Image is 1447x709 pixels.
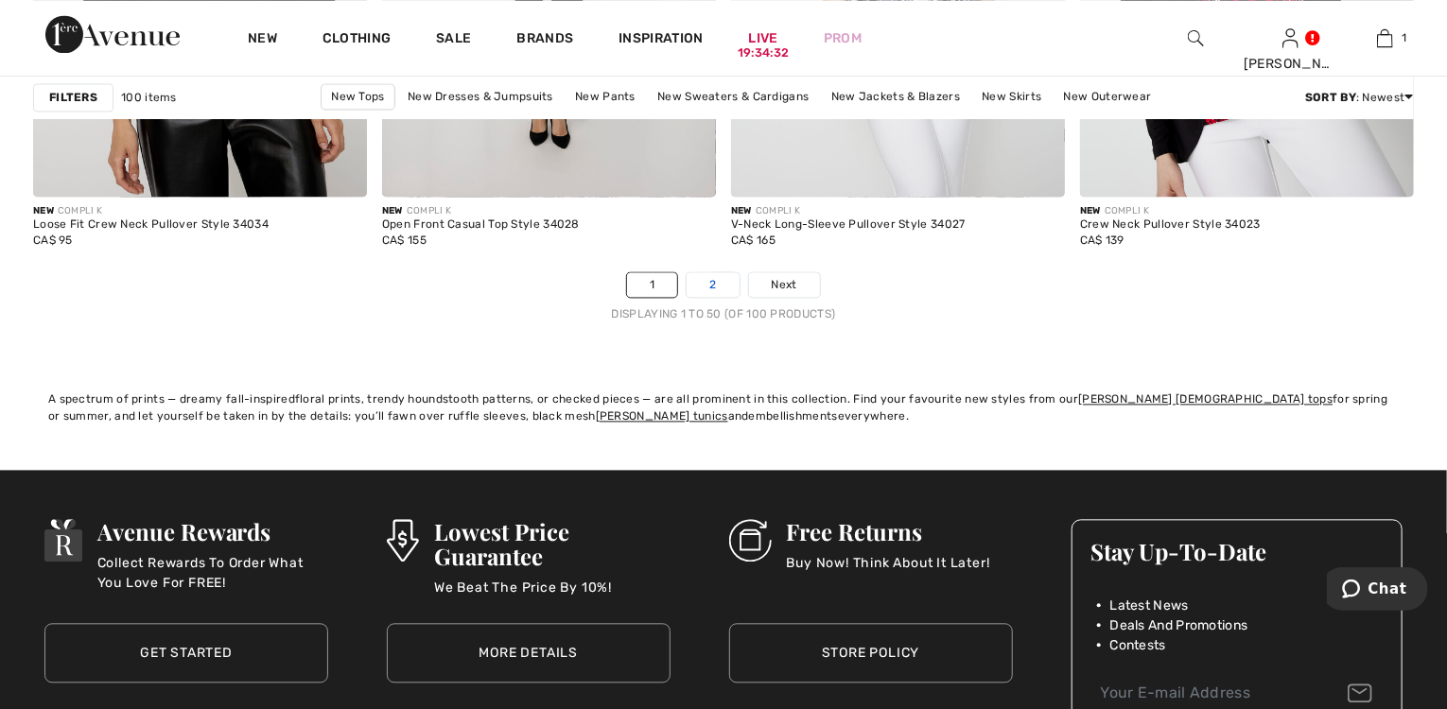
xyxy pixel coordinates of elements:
[33,218,269,232] div: Loose Fit Crew Neck Pullover Style 34034
[1244,54,1336,74] div: [PERSON_NAME]
[824,28,862,48] a: Prom
[1110,635,1166,655] span: Contests
[1305,91,1356,104] strong: Sort By
[97,519,328,544] h3: Avenue Rewards
[738,44,789,62] div: 19:34:32
[822,84,969,109] a: New Jackets & Blazers
[566,84,645,109] a: New Pants
[749,28,778,48] a: Live19:34:32
[1282,28,1299,46] a: Sign In
[44,519,82,562] img: Avenue Rewards
[97,553,328,591] p: Collect Rewards To Order What You Love For FREE!
[387,519,419,562] img: Lowest Price Guarantee
[382,204,580,218] div: COMPLI K
[731,233,776,247] span: CA$ 165
[729,623,1013,683] a: Store Policy
[648,84,818,109] a: New Sweaters & Cardigans
[787,519,990,544] h3: Free Returns
[1327,567,1428,614] iframe: Opens a widget where you can chat to one of our agents
[382,205,403,216] span: New
[434,519,671,568] h3: Lowest Price Guarantee
[44,623,328,683] a: Get Started
[248,30,277,50] a: New
[434,578,671,615] p: We Beat The Price By 10%!
[619,30,703,50] span: Inspiration
[1188,26,1204,49] img: search the website
[295,392,361,406] a: floral prints
[731,205,752,216] span: New
[382,218,580,232] div: Open Front Casual Top Style 34028
[1080,233,1124,247] span: CA$ 139
[33,205,54,216] span: New
[596,409,728,423] a: [PERSON_NAME] tunics
[33,204,269,218] div: COMPLI K
[33,233,73,247] span: CA$ 95
[121,89,177,106] span: 100 items
[1377,26,1393,49] img: My Bag
[33,271,1414,322] nav: Page navigation
[1110,596,1189,615] span: Latest News
[972,84,1051,109] a: New Skirts
[1080,205,1101,216] span: New
[1282,26,1299,49] img: My Info
[382,233,427,247] span: CA$ 155
[49,89,97,106] strong: Filters
[731,204,966,218] div: COMPLI K
[321,83,394,110] a: New Tops
[436,30,471,50] a: Sale
[787,553,990,591] p: Buy Now! Think About It Later!
[749,272,820,297] a: Next
[749,409,838,423] a: embellishments
[1055,84,1161,109] a: New Outerwear
[731,218,966,232] div: V-Neck Long-Sleeve Pullover Style 34027
[1080,218,1261,232] div: Crew Neck Pullover Style 34023
[729,519,772,562] img: Free Returns
[387,623,671,683] a: More Details
[45,15,180,53] img: 1ère Avenue
[772,276,797,293] span: Next
[1080,204,1261,218] div: COMPLI K
[33,305,1414,322] div: Displaying 1 to 50 (of 100 products)
[323,30,391,50] a: Clothing
[1091,539,1384,563] h3: Stay Up-To-Date
[687,272,739,297] a: 2
[48,390,1399,424] div: A spectrum of prints — dreamy fall-inspired , trendy houndstooth patterns, or checked pieces — ar...
[1110,615,1248,635] span: Deals And Promotions
[1078,392,1333,406] a: [PERSON_NAME] [DEMOGRAPHIC_DATA] tops
[517,30,574,50] a: Brands
[1338,26,1431,49] a: 1
[627,272,677,297] a: 1
[398,84,563,109] a: New Dresses & Jumpsuits
[1305,89,1414,106] div: : Newest
[1403,29,1407,46] span: 1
